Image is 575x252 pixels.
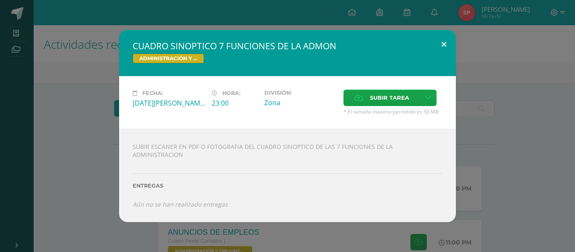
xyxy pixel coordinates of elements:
span: ADMINISTRACIÓN Y ORGANIZACIÓN DE OFICINA [133,53,204,64]
div: 23:00 [212,98,258,108]
h2: CUADRO SINOPTICO 7 FUNCIONES DE LA ADMON [133,40,442,52]
label: Entregas [133,183,442,189]
span: Hora: [222,90,240,96]
div: SUBIR ESCANER EN PDF O FOTOGRAFIA DEL CUADRO SINOPTICO DE LAS 7 FUNCIONES DE LA ADMINISTRACION [119,129,456,222]
label: División: [264,90,337,96]
span: Subir tarea [370,90,409,106]
span: Fecha: [142,90,163,96]
button: Close (Esc) [432,30,456,58]
i: Aún no se han realizado entregas [133,200,228,208]
span: * El tamaño máximo permitido es 50 MB [343,108,442,115]
div: Zona [264,98,337,107]
div: [DATE][PERSON_NAME] [133,98,205,108]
